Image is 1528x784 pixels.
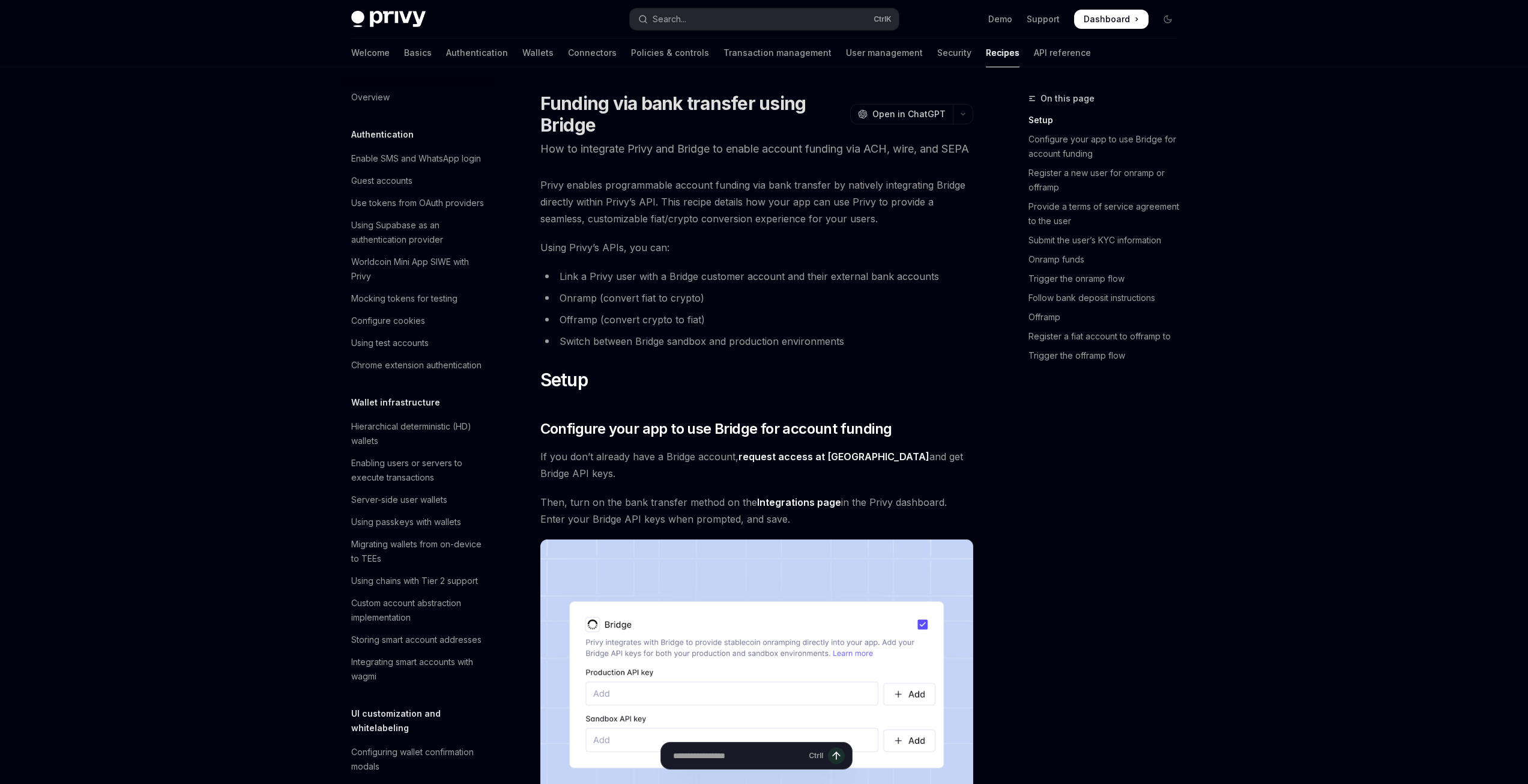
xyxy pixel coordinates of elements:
[351,127,414,142] h5: Authentication
[757,496,841,509] a: Integrations page
[342,629,495,651] a: Storing smart account addresses
[630,8,899,30] button: Open search
[446,38,508,67] a: Authentication
[342,148,495,169] a: Enable SMS and WhatsApp login
[351,218,488,247] div: Using Supabase as an authentication provider
[1028,346,1187,365] a: Trigger the offramp flow
[653,12,686,26] div: Search...
[351,336,429,350] div: Using test accounts
[351,196,484,210] div: Use tokens from OAuth providers
[342,489,495,511] a: Server-side user wallets
[342,87,495,108] a: Overview
[404,38,432,67] a: Basics
[342,651,495,687] a: Integrating smart accounts with wagmi
[351,151,481,166] div: Enable SMS and WhatsApp login
[540,268,973,285] li: Link a Privy user with a Bridge customer account and their external bank accounts
[351,707,495,735] h5: UI customization and whitelabeling
[540,290,973,306] li: Onramp (convert fiat to crypto)
[1028,130,1187,163] a: Configure your app to use Bridge for account funding
[342,452,495,488] a: Enabling users or servers to execute transactions
[540,141,973,157] p: How to integrate Privy and Bridge to enable account funding via ACH, wire, and SEPA
[351,255,488,284] div: Worldcoin Mini App SIWE with Privy
[1028,308,1187,327] a: Offramp
[631,38,709,67] a: Policies & controls
[540,419,892,439] span: Configure your app to use Bridge for account funding
[1158,10,1177,29] button: Toggle dark mode
[342,192,495,214] a: Use tokens from OAuth providers
[351,745,488,774] div: Configuring wallet confirmation modals
[342,533,495,570] a: Migrating wallets from on-device to TEEs
[540,177,973,227] span: Privy enables programmable account funding via bank transfer by natively integrating Bridge direc...
[342,741,495,777] a: Configuring wallet confirmation modals
[351,358,482,372] div: Chrome extension authentication
[522,38,554,67] a: Wallets
[1028,327,1187,346] a: Register a fiat account to offramp to
[342,288,495,309] a: Mocking tokens for testing
[351,596,488,625] div: Custom account abstraction implementation
[1034,38,1091,67] a: API reference
[540,494,973,527] span: Then, turn on the bank transfer method on the in the Privy dashboard. Enter your Bridge API keys ...
[342,416,495,452] a: Hierarchical deterministic (HD) wallets
[342,170,495,192] a: Guest accounts
[351,314,425,328] div: Configure cookies
[723,38,832,67] a: Transaction management
[351,655,488,684] div: Integrating smart accounts with wagmi
[937,38,971,67] a: Security
[351,456,488,485] div: Enabling users or servers to execute transactions
[540,369,588,390] span: Setup
[1028,231,1187,250] a: Submit the user’s KYC information
[351,291,457,306] div: Mocking tokens for testing
[738,451,929,463] a: request access at [GEOGRAPHIC_DATA]
[874,14,892,24] span: Ctrl K
[872,108,946,120] span: Open in ChatGPT
[1028,288,1187,308] a: Follow bank deposit instructions
[1028,197,1187,231] a: Provide a terms of service agreement to the user
[351,395,440,410] h5: Wallet infrastructure
[342,592,495,628] a: Custom account abstraction implementation
[342,332,495,354] a: Using test accounts
[540,333,973,350] li: Switch between Bridge sandbox and production environments
[846,38,923,67] a: User management
[540,311,973,328] li: Offramp (convert crypto to fiat)
[986,38,1019,67] a: Recipes
[351,633,482,647] div: Storing smart account addresses
[351,493,447,507] div: Server-side user wallets
[342,511,495,533] a: Using passkeys with wallets
[1028,163,1187,197] a: Register a new user for onramp or offramp
[988,13,1012,25] a: Demo
[1028,250,1187,269] a: Onramp funds
[540,239,973,256] span: Using Privy’s APIs, you can:
[351,574,478,588] div: Using chains with Tier 2 support
[828,747,845,764] button: Send message
[1040,91,1095,106] span: On this page
[342,214,495,251] a: Using Supabase as an authentication provider
[1074,10,1149,29] a: Dashboard
[351,38,390,67] a: Welcome
[342,354,495,376] a: Chrome extension authentication
[342,570,495,592] a: Using chains with Tier 2 support
[1084,13,1130,25] span: Dashboard
[1028,269,1187,288] a: Trigger the onramp flow
[342,251,495,287] a: Worldcoin Mini App SIWE with Privy
[351,174,412,188] div: Guest accounts
[540,93,845,136] h1: Funding via bank transfer using Bridge
[568,38,617,67] a: Connectors
[351,90,390,105] div: Overview
[351,419,488,448] div: Hierarchical deterministic (HD) wallets
[351,515,461,529] div: Using passkeys with wallets
[351,537,488,566] div: Migrating wallets from on-device to TEEs
[351,11,426,28] img: dark logo
[850,104,953,124] button: Open in ChatGPT
[540,448,973,482] span: If you don’t already have a Bridge account, and get Bridge API keys.
[342,310,495,332] a: Configure cookies
[673,743,804,769] input: Ask a question...
[1027,13,1060,25] a: Support
[1028,111,1187,130] a: Setup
